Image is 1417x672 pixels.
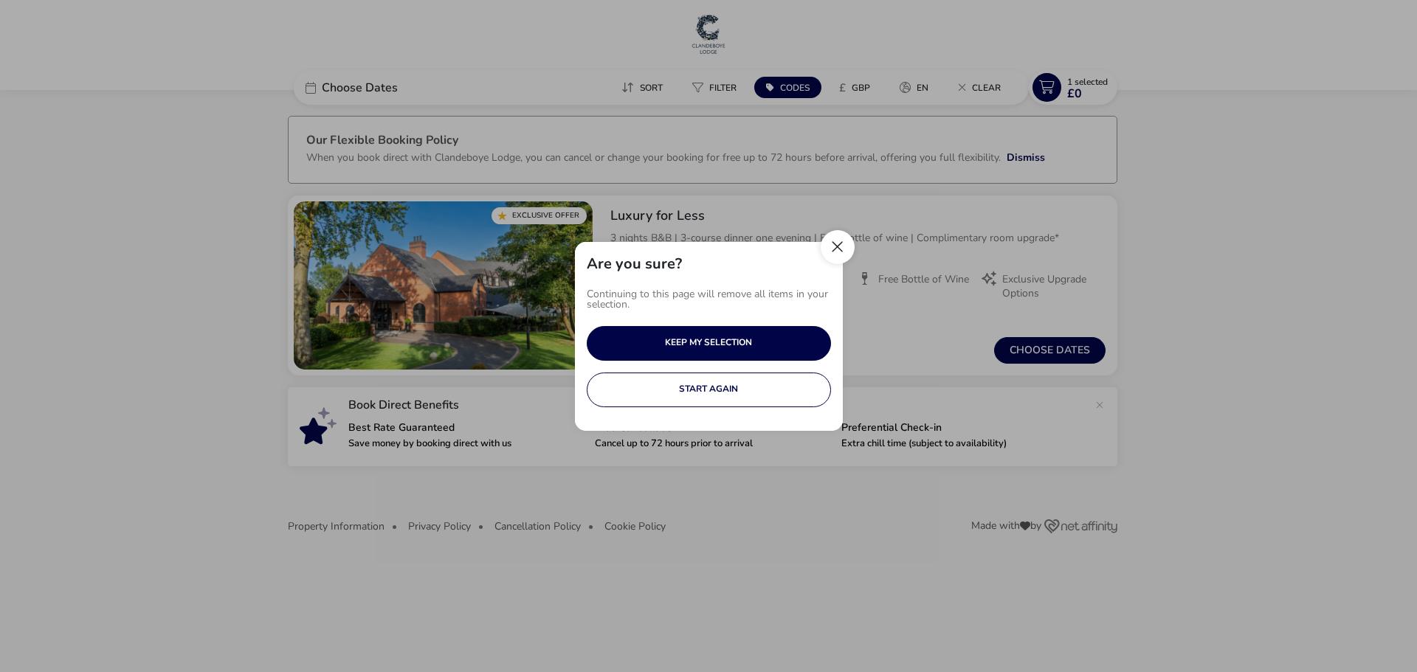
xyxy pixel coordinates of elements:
p: Continuing to this page will remove all items in your selection. [587,283,831,316]
button: START AGAIN [587,373,831,407]
button: Close [821,230,855,264]
h2: Are you sure? [587,254,682,274]
button: KEEP MY SELECTION [587,326,831,361]
div: uhoh [575,242,843,431]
